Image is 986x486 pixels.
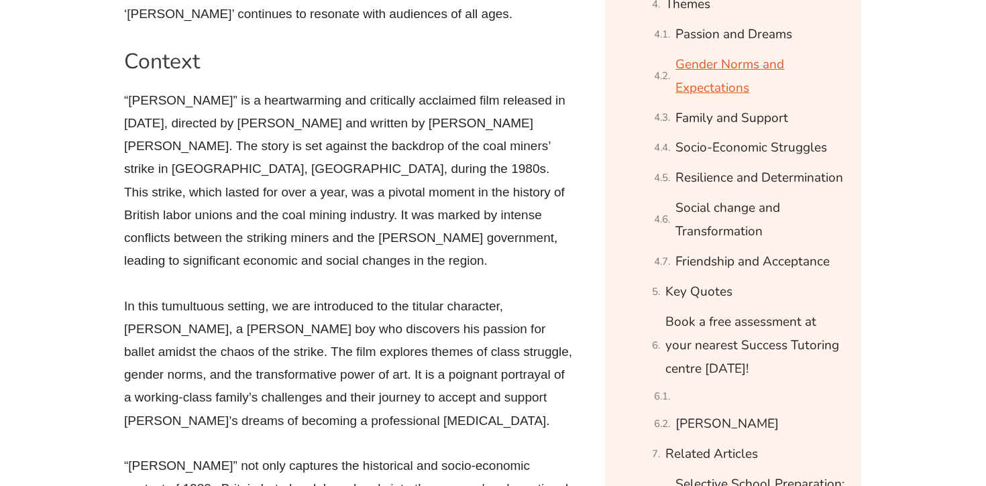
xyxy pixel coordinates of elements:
a: Related Articles [665,442,758,466]
p: “[PERSON_NAME]” is a heartwarming and critically acclaimed film released in [DATE], directed by [... [124,89,573,273]
a: [PERSON_NAME] [675,412,779,436]
a: Social change and Transformation [675,196,844,244]
a: Friendship and Acceptance [675,250,830,274]
a: Book a free assessment at your nearest Success Tutoring centre [DATE]! [665,310,844,381]
h2: Context [124,48,573,76]
p: In this tumultuous setting, we are introduced to the titular character, [PERSON_NAME], a [PERSON_... [124,295,573,432]
a: Socio-Economic Struggles [675,136,827,160]
a: Gender Norms and Expectations [675,53,844,101]
a: Key Quotes [665,280,732,304]
a: Passion and Dreams [675,23,792,46]
a: Family and Support [675,107,788,130]
a: Resilience and Determination [675,166,843,190]
iframe: Chat Widget [756,335,986,486]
